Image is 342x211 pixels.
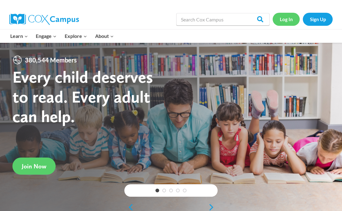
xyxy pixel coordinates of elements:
a: next [208,204,218,211]
a: previous [124,204,134,211]
a: Log In [273,13,300,25]
button: Child menu of Engage [32,30,61,43]
nav: Primary Navigation [6,30,118,43]
button: Child menu of Learn [6,30,32,43]
a: 3 [169,189,173,192]
button: Child menu of About [91,30,118,43]
a: 1 [155,189,159,192]
a: Sign Up [303,13,333,25]
strong: Every child deserves to read. Every adult can help. [12,67,153,126]
a: 4 [176,189,180,192]
input: Search Cox Campus [176,13,270,25]
span: Join Now [22,163,46,170]
a: 2 [162,189,166,192]
a: Join Now [12,158,56,175]
img: Cox Campus [9,14,79,25]
button: Child menu of Explore [61,30,91,43]
a: 5 [183,189,187,192]
nav: Secondary Navigation [273,13,333,25]
span: 380,544 Members [22,55,79,65]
